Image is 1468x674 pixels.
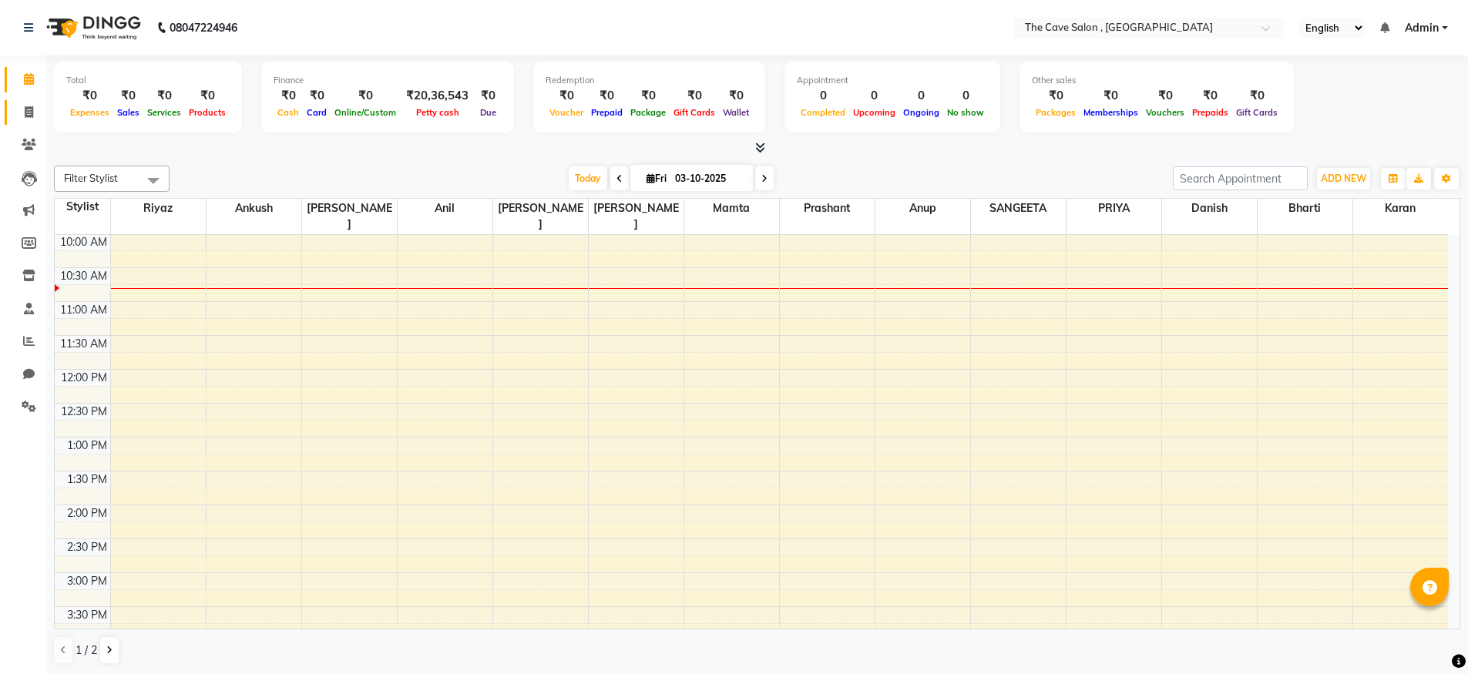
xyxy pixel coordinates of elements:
[64,438,110,454] div: 1:00 PM
[57,336,110,352] div: 11:30 AM
[587,87,627,105] div: ₹0
[303,107,331,118] span: Card
[64,471,110,488] div: 1:30 PM
[589,199,684,234] span: [PERSON_NAME]
[1162,199,1257,218] span: danish
[546,74,753,87] div: Redemption
[943,87,988,105] div: 0
[400,87,475,105] div: ₹20,36,543
[274,87,303,105] div: ₹0
[971,199,1066,218] span: SANGEETA
[627,87,670,105] div: ₹0
[143,107,185,118] span: Services
[274,74,502,87] div: Finance
[64,539,110,555] div: 2:30 PM
[302,199,397,234] span: [PERSON_NAME]
[719,87,753,105] div: ₹0
[398,199,492,218] span: Anil
[64,505,110,521] div: 2:00 PM
[66,87,113,105] div: ₹0
[57,302,110,318] div: 11:00 AM
[185,107,230,118] span: Products
[546,87,587,105] div: ₹0
[943,107,988,118] span: No show
[207,199,301,218] span: Ankush
[1032,74,1282,87] div: Other sales
[1067,199,1161,218] span: PRIYA
[331,107,400,118] span: Online/Custom
[1188,87,1232,105] div: ₹0
[849,107,899,118] span: Upcoming
[797,107,849,118] span: Completed
[1173,166,1308,190] input: Search Appointment
[670,87,719,105] div: ₹0
[684,199,779,218] span: Mamta
[57,268,110,284] div: 10:30 AM
[475,87,502,105] div: ₹0
[64,172,118,184] span: Filter Stylist
[1080,107,1142,118] span: Memberships
[1405,20,1439,36] span: Admin
[569,166,607,190] span: Today
[797,74,988,87] div: Appointment
[64,573,110,589] div: 3:00 PM
[303,87,331,105] div: ₹0
[476,107,500,118] span: Due
[719,107,753,118] span: Wallet
[899,107,943,118] span: Ongoing
[66,107,113,118] span: Expenses
[143,87,185,105] div: ₹0
[1142,107,1188,118] span: Vouchers
[1032,87,1080,105] div: ₹0
[412,107,463,118] span: Petty cash
[1353,199,1449,218] span: karan
[1232,87,1282,105] div: ₹0
[493,199,588,234] span: [PERSON_NAME]
[274,107,303,118] span: Cash
[780,199,875,218] span: Prashant
[39,6,145,49] img: logo
[899,87,943,105] div: 0
[111,199,206,218] span: Riyaz
[587,107,627,118] span: Prepaid
[113,87,143,105] div: ₹0
[670,107,719,118] span: Gift Cards
[64,607,110,623] div: 3:30 PM
[55,199,110,215] div: Stylist
[670,167,747,190] input: 2025-10-03
[875,199,970,218] span: Anup
[331,87,400,105] div: ₹0
[797,87,849,105] div: 0
[58,404,110,420] div: 12:30 PM
[57,234,110,250] div: 10:00 AM
[76,642,97,659] span: 1 / 2
[66,74,230,87] div: Total
[1321,173,1366,184] span: ADD NEW
[1188,107,1232,118] span: Prepaids
[185,87,230,105] div: ₹0
[58,370,110,386] div: 12:00 PM
[1232,107,1282,118] span: Gift Cards
[849,87,899,105] div: 0
[1317,168,1370,189] button: ADD NEW
[546,107,587,118] span: Voucher
[643,173,670,184] span: Fri
[627,107,670,118] span: Package
[1142,87,1188,105] div: ₹0
[113,107,143,118] span: Sales
[170,6,237,49] b: 08047224946
[1258,199,1352,218] span: bharti
[1080,87,1142,105] div: ₹0
[1032,107,1080,118] span: Packages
